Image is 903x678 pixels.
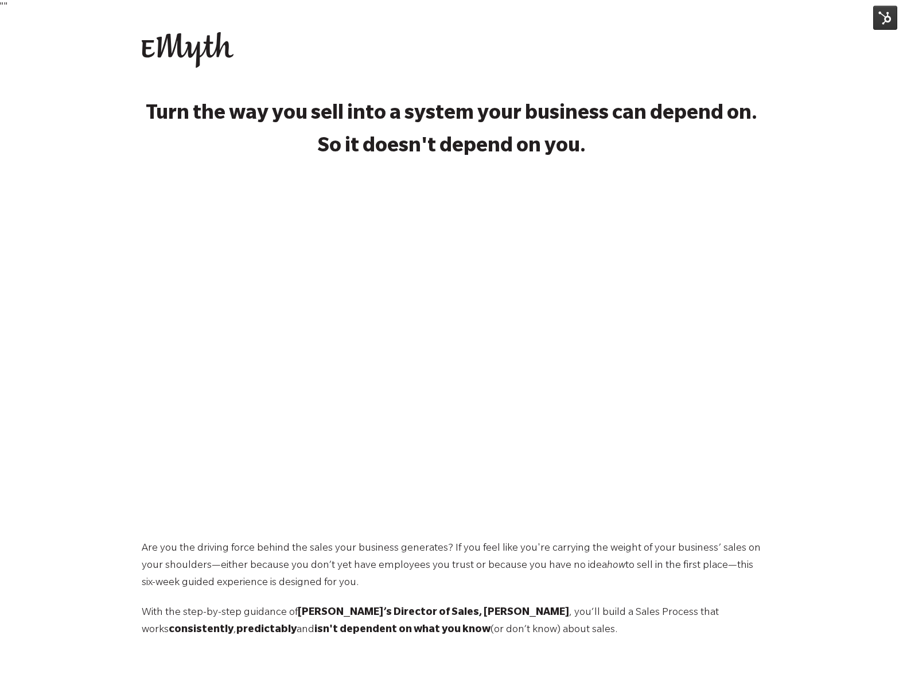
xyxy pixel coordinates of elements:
[142,605,761,639] p: With the step-by-step guidance of , you‘ll build a Sales Process that works , and (or don’t know)...
[298,607,569,619] span: [PERSON_NAME]’s Director of Sales, [PERSON_NAME]
[142,540,761,592] p: Are you the driving force behind the sales your business generates? If you feel like you're carry...
[236,625,297,636] span: predictably
[146,104,757,159] strong: Turn the way you sell into a system your business can depend on. So it doesn't depend on you.
[607,560,625,572] em: how
[846,623,903,678] iframe: Chat Widget
[142,177,761,526] iframe: HubSpot Video
[873,6,897,30] img: HubSpot Tools Menu Toggle
[169,625,233,636] span: consistently
[314,625,491,636] span: isn't dependent on what you know
[142,32,233,68] img: EMyth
